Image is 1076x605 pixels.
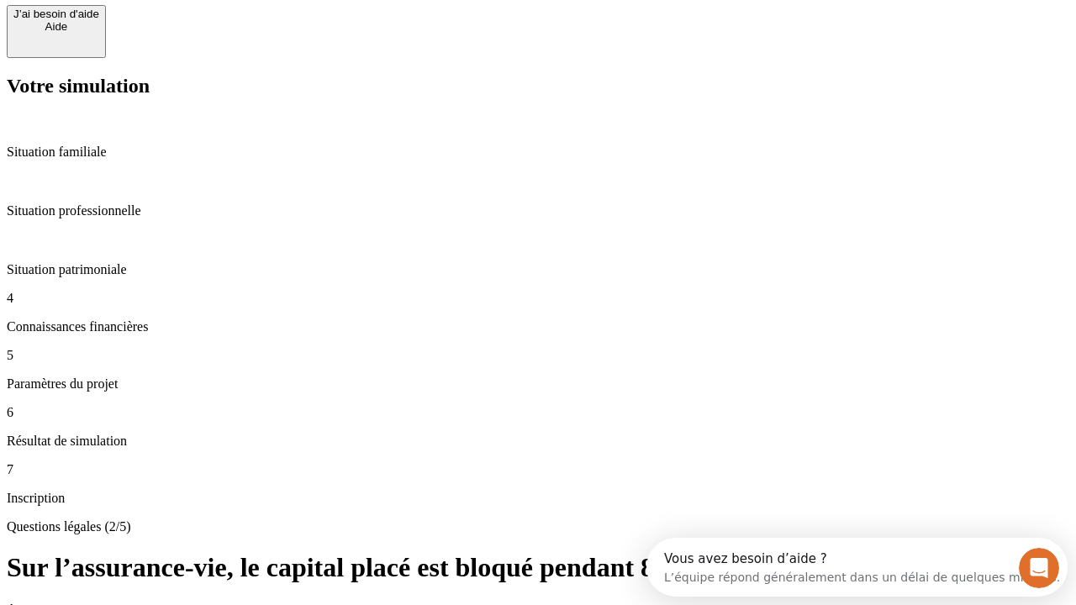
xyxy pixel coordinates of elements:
p: 5 [7,348,1069,363]
p: Situation familiale [7,145,1069,160]
p: Situation professionnelle [7,203,1069,218]
p: Situation patrimoniale [7,262,1069,277]
div: Ouvrir le Messenger Intercom [7,7,463,53]
div: Vous avez besoin d’aide ? [18,14,414,28]
p: Inscription [7,491,1069,506]
p: 6 [7,405,1069,420]
p: Connaissances financières [7,319,1069,334]
p: 4 [7,291,1069,306]
button: J’ai besoin d'aideAide [7,5,106,58]
h1: Sur l’assurance-vie, le capital placé est bloqué pendant 8 ans ? [7,552,1069,583]
p: Questions légales (2/5) [7,519,1069,534]
p: 7 [7,462,1069,477]
div: L’équipe répond généralement dans un délai de quelques minutes. [18,28,414,45]
div: Aide [13,20,99,33]
h2: Votre simulation [7,75,1069,97]
p: Paramètres du projet [7,376,1069,392]
p: Résultat de simulation [7,434,1069,449]
div: J’ai besoin d'aide [13,8,99,20]
iframe: Intercom live chat [1019,548,1059,588]
iframe: Intercom live chat discovery launcher [646,538,1068,597]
